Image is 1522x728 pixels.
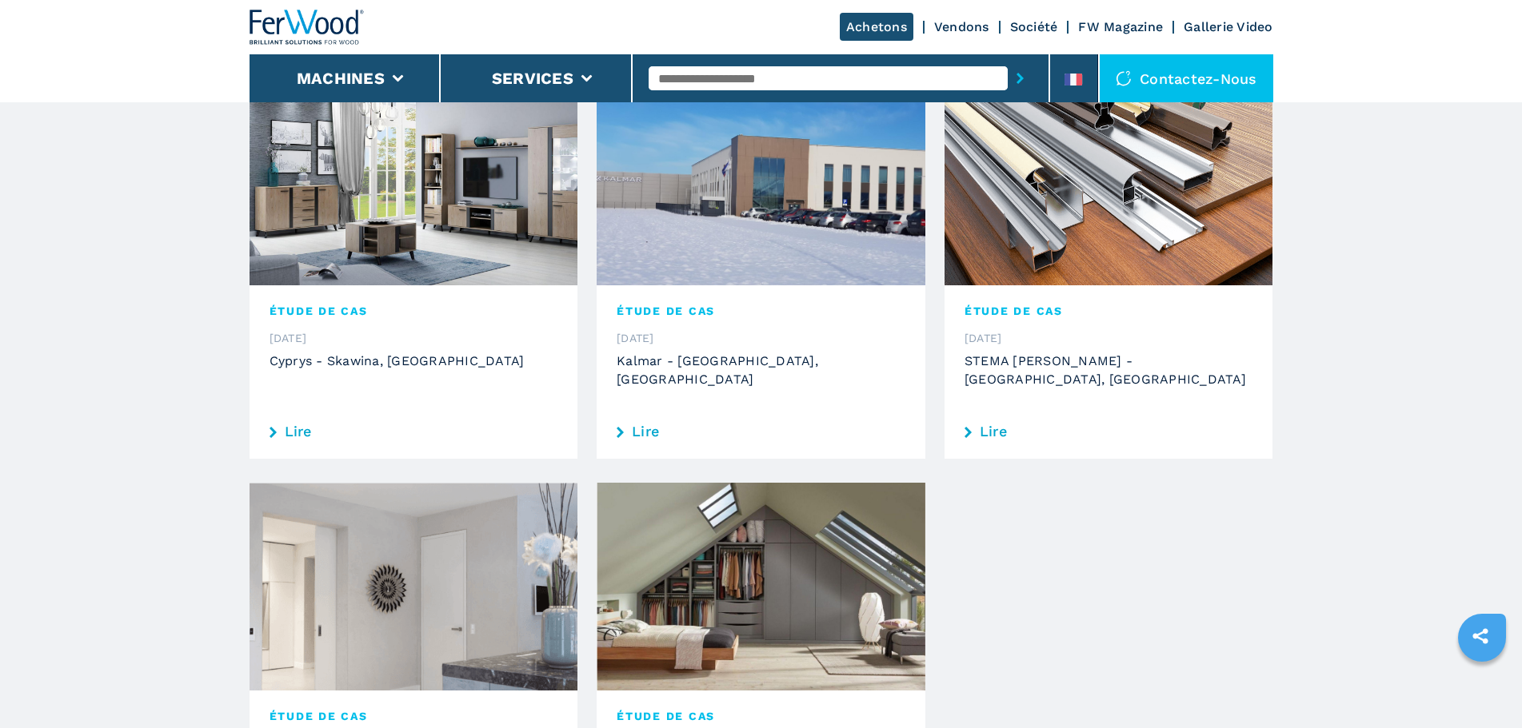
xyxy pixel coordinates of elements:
[270,305,558,316] span: ÉTUDE DE CAS
[1184,19,1273,34] a: Gallerie Video
[597,78,925,459] a: Kalmar - Nowy Sacz, PolandÉTUDE DE CAS[DATE]Kalmar - [GEOGRAPHIC_DATA], [GEOGRAPHIC_DATA] Lire
[270,332,558,344] span: [DATE]
[965,352,1253,388] h3: STEMA [PERSON_NAME] - [GEOGRAPHIC_DATA], [GEOGRAPHIC_DATA]
[270,710,558,722] span: ÉTUDE DE CAS
[250,10,365,45] img: Ferwood
[934,19,989,34] a: Vendons
[617,332,905,344] span: [DATE]
[297,69,385,88] button: Machines
[1078,19,1163,34] a: FW Magazine
[1008,60,1033,97] button: submit-button
[965,305,1253,316] span: ÉTUDE DE CAS
[617,710,905,722] span: ÉTUDE DE CAS
[1116,70,1132,86] img: Contactez-nous
[1454,656,1510,716] iframe: Chat
[965,332,1253,344] span: [DATE]
[617,424,905,439] a: Lire
[945,78,1273,459] a: STEMA Seyfried - Wertheim, GermanyÉTUDE DE CAS[DATE]STEMA [PERSON_NAME] - [GEOGRAPHIC_DATA], [GEO...
[965,424,1253,439] a: Lire
[250,78,578,285] img: Cyprys - Skawina, Poland
[250,483,578,690] img: Bod'or KTM - Bocholt, Germany
[250,78,578,459] a: Cyprys - Skawina, PolandÉTUDE DE CAS[DATE]Cyprys - Skawina, [GEOGRAPHIC_DATA] Lire
[840,13,913,41] a: Achetons
[597,483,925,690] img: Sharps Bedrooms - United Kingdom
[492,69,573,88] button: Services
[1460,616,1500,656] a: sharethis
[1010,19,1058,34] a: Société
[270,424,558,439] a: Lire
[617,305,905,316] span: ÉTUDE DE CAS
[617,352,905,388] h3: Kalmar - [GEOGRAPHIC_DATA], [GEOGRAPHIC_DATA]
[945,78,1273,285] img: STEMA Seyfried - Wertheim, Germany
[597,78,925,285] img: Kalmar - Nowy Sacz, Poland
[270,352,558,370] h3: Cyprys - Skawina, [GEOGRAPHIC_DATA]
[1100,54,1273,102] div: Contactez-nous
